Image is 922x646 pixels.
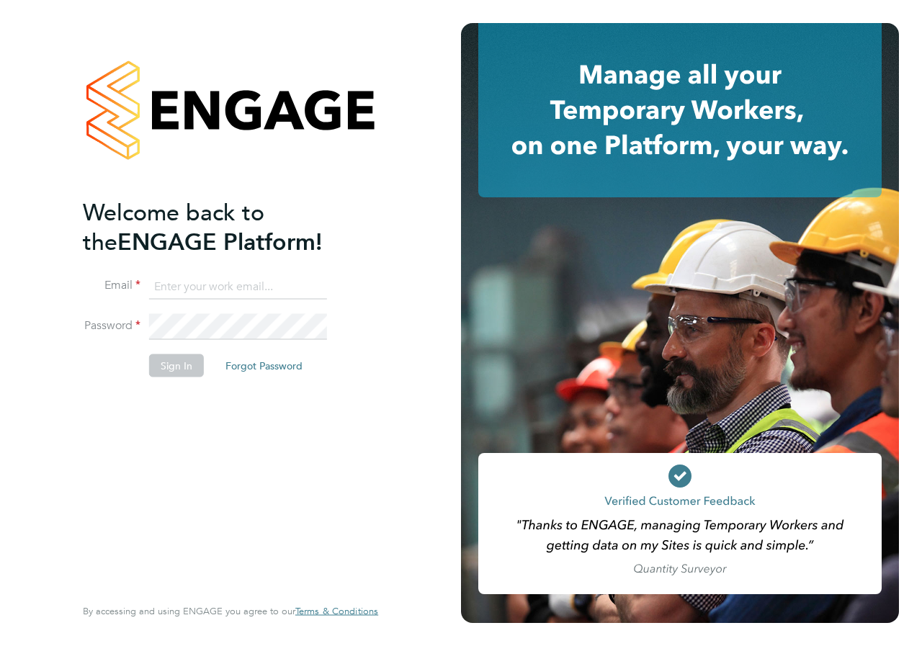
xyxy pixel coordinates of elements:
[83,318,140,333] label: Password
[214,354,314,377] button: Forgot Password
[83,278,140,293] label: Email
[295,606,378,617] a: Terms & Conditions
[149,354,204,377] button: Sign In
[295,605,378,617] span: Terms & Conditions
[83,605,378,617] span: By accessing and using ENGAGE you agree to our
[83,197,364,256] h2: ENGAGE Platform!
[149,274,327,300] input: Enter your work email...
[83,198,264,256] span: Welcome back to the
